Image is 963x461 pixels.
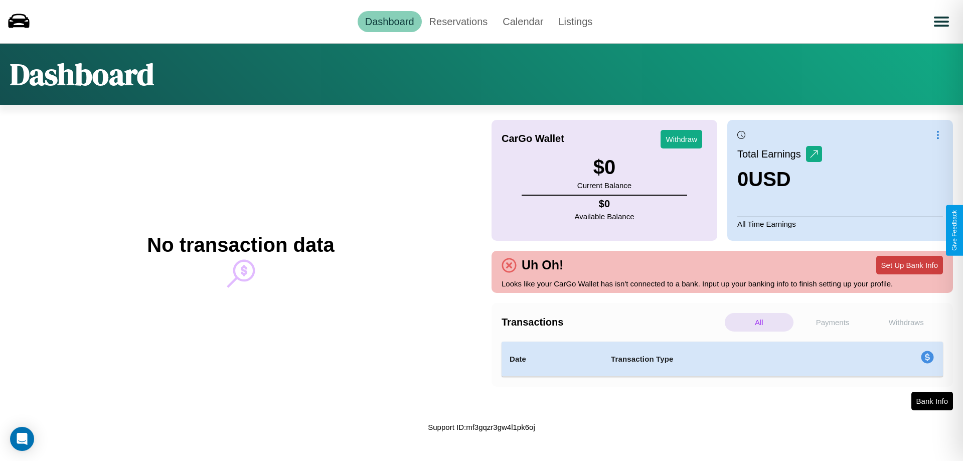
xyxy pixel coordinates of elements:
[951,210,958,251] div: Give Feedback
[725,313,793,332] p: All
[551,11,600,32] a: Listings
[10,54,154,95] h1: Dashboard
[147,234,334,256] h2: No transaction data
[927,8,955,36] button: Open menu
[495,11,551,32] a: Calendar
[577,156,631,179] h3: $ 0
[611,353,839,365] h4: Transaction Type
[422,11,496,32] a: Reservations
[358,11,422,32] a: Dashboard
[798,313,867,332] p: Payments
[575,210,634,223] p: Available Balance
[517,258,568,272] h4: Uh Oh!
[737,217,943,231] p: All Time Earnings
[502,133,564,144] h4: CarGo Wallet
[661,130,702,148] button: Withdraw
[575,198,634,210] h4: $ 0
[737,145,806,163] p: Total Earnings
[872,313,940,332] p: Withdraws
[577,179,631,192] p: Current Balance
[428,420,535,434] p: Support ID: mf3gqzr3gw4l1pk6oj
[502,317,722,328] h4: Transactions
[737,168,822,191] h3: 0 USD
[502,277,943,290] p: Looks like your CarGo Wallet has isn't connected to a bank. Input up your banking info to finish ...
[510,353,595,365] h4: Date
[502,342,943,377] table: simple table
[10,427,34,451] div: Open Intercom Messenger
[911,392,953,410] button: Bank Info
[876,256,943,274] button: Set Up Bank Info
